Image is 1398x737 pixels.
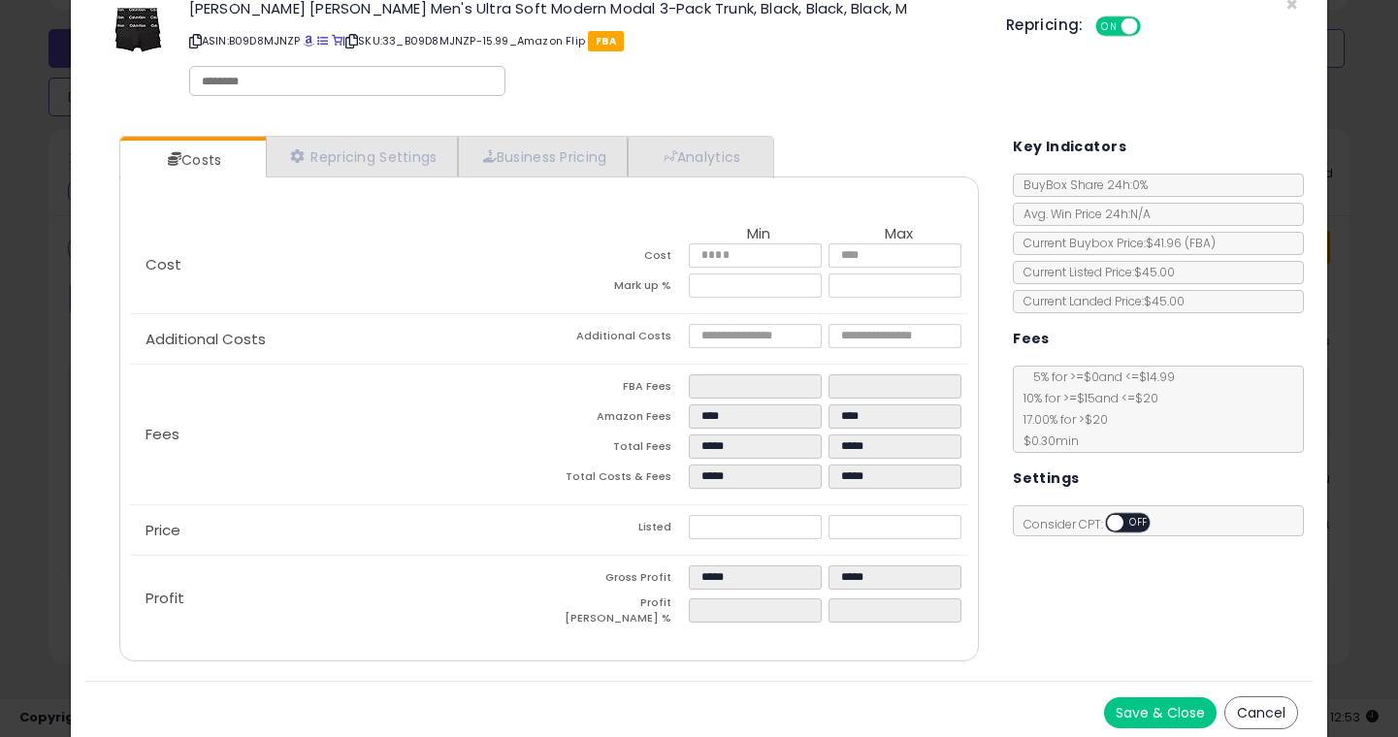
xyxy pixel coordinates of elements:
[130,427,549,442] p: Fees
[1014,411,1108,428] span: 17.00 % for > $20
[549,565,689,595] td: Gross Profit
[317,33,328,48] a: All offer listings
[689,226,829,243] th: Min
[1137,18,1168,35] span: OFF
[304,33,314,48] a: BuyBox page
[1014,206,1151,222] span: Avg. Win Price 24h: N/A
[1013,135,1126,159] h5: Key Indicators
[549,324,689,354] td: Additional Costs
[189,25,977,56] p: ASIN: B09D8MJNZP | SKU: 33_B09D8MJNZP-15.99_Amazon Flip
[588,31,624,51] span: FBA
[114,1,162,59] img: 31S3pXbZzqL._SL60_.jpg
[189,1,977,16] h3: [PERSON_NAME] [PERSON_NAME] Men's Ultra Soft Modern Modal 3-Pack Trunk, Black, Black, Black, M
[130,591,549,606] p: Profit
[549,515,689,545] td: Listed
[1014,264,1175,280] span: Current Listed Price: $45.00
[549,404,689,434] td: Amazon Fees
[120,141,264,179] a: Costs
[1014,293,1185,309] span: Current Landed Price: $45.00
[1014,390,1158,406] span: 10 % for >= $15 and <= $20
[266,137,458,176] a: Repricing Settings
[549,595,689,631] td: Profit [PERSON_NAME] %
[549,243,689,273] td: Cost
[549,273,689,304] td: Mark up %
[1014,516,1176,532] span: Consider CPT:
[1014,235,1216,251] span: Current Buybox Price:
[549,434,689,465] td: Total Fees
[130,332,549,347] p: Additional Costs
[1104,697,1217,728] button: Save & Close
[1013,466,1079,491] h5: Settings
[130,523,549,538] p: Price
[1097,18,1122,35] span: ON
[1006,17,1084,33] h5: Repricing:
[1014,433,1079,449] span: $0.30 min
[1024,368,1175,385] span: 5 % for >= $0 and <= $14.99
[1185,235,1216,251] span: ( FBA )
[549,465,689,495] td: Total Costs & Fees
[1224,696,1298,729] button: Cancel
[332,33,342,48] a: Your listing only
[1123,515,1154,531] span: OFF
[1146,235,1216,251] span: $41.96
[1013,327,1050,351] h5: Fees
[130,257,549,272] p: Cost
[1014,176,1148,193] span: BuyBox Share 24h: 0%
[458,137,628,176] a: Business Pricing
[549,374,689,404] td: FBA Fees
[628,137,771,176] a: Analytics
[829,226,968,243] th: Max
